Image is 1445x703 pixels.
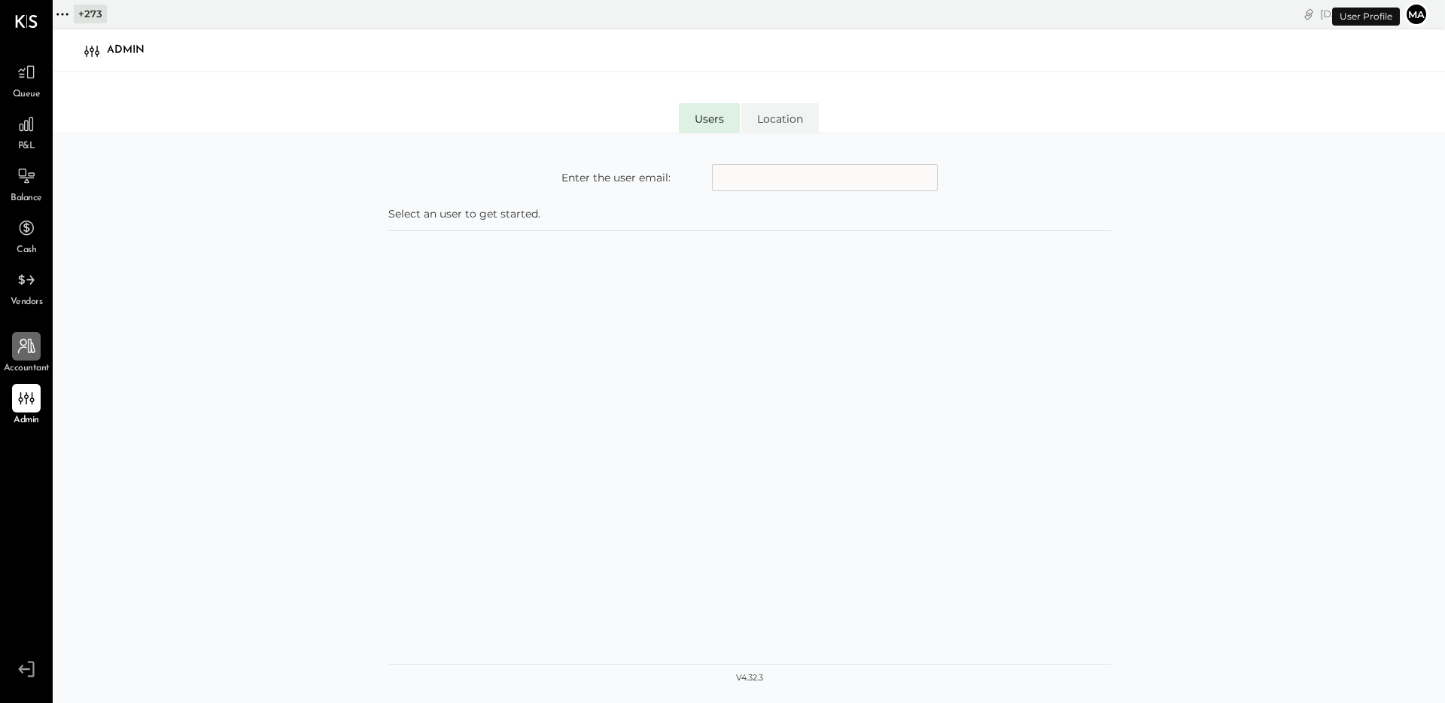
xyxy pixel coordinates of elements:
label: Enter the user email: [561,170,671,185]
div: Admin [107,38,160,62]
li: Users [679,103,740,133]
a: Balance [1,162,52,205]
span: Accountant [4,362,50,376]
span: P&L [18,140,35,154]
a: P&L [1,110,52,154]
p: Select an user to get started. [388,206,1111,221]
a: Queue [1,58,52,102]
span: Vendors [11,296,43,309]
span: Cash [17,244,36,257]
span: Queue [13,88,41,102]
div: copy link [1301,6,1316,22]
span: Balance [11,192,42,205]
li: Location [741,103,819,133]
a: Admin [1,384,52,428]
a: Cash [1,214,52,257]
span: Admin [14,414,39,428]
div: + 273 [74,5,107,23]
div: [DATE] [1320,7,1401,21]
div: User Profile [1332,8,1400,26]
button: MA [1404,2,1428,26]
div: v 4.32.3 [736,672,763,684]
a: Vendors [1,266,52,309]
a: Accountant [1,332,52,376]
